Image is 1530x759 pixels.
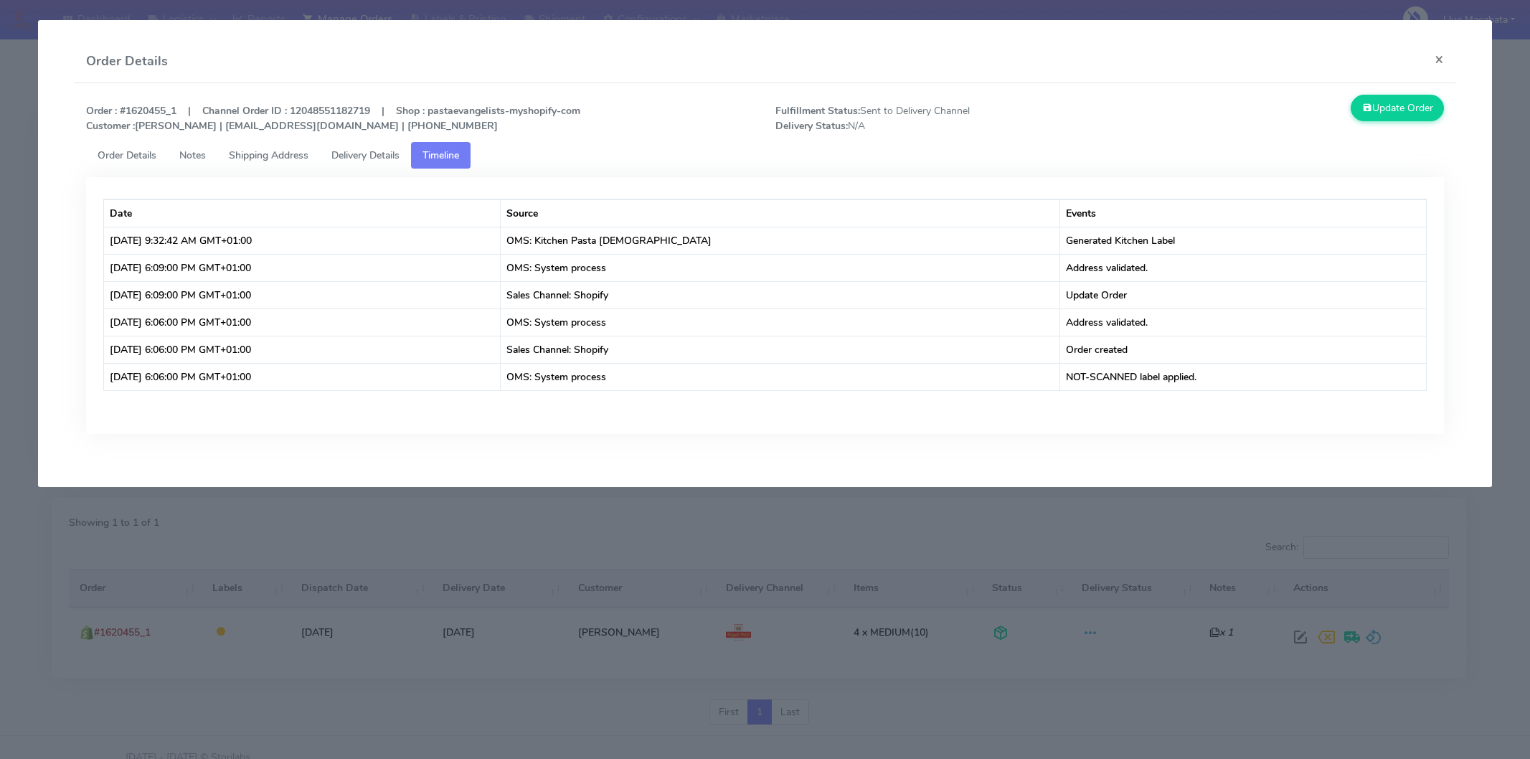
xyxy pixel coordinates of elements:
strong: Order : #1620455_1 | Channel Order ID : 12048551182719 | Shop : pastaevangelists-myshopify-com [P... [86,104,580,133]
td: NOT-SCANNED label applied. [1060,363,1426,390]
button: Close [1423,40,1455,78]
h4: Order Details [86,52,168,71]
td: OMS: Kitchen Pasta [DEMOGRAPHIC_DATA] [501,227,1060,254]
td: Address validated. [1060,308,1426,336]
span: Order Details [98,148,156,162]
td: Sales Channel: Shopify [501,336,1060,363]
span: Sent to Delivery Channel N/A [765,103,1110,133]
td: OMS: System process [501,254,1060,281]
td: [DATE] 6:09:00 PM GMT+01:00 [104,281,501,308]
th: Events [1060,199,1426,227]
span: Notes [179,148,206,162]
th: Date [104,199,501,227]
td: OMS: System process [501,308,1060,336]
td: Update Order [1060,281,1426,308]
span: Delivery Details [331,148,400,162]
td: Address validated. [1060,254,1426,281]
button: Update Order [1351,95,1444,121]
span: Timeline [422,148,459,162]
strong: Delivery Status: [775,119,848,133]
strong: Fulfillment Status: [775,104,860,118]
strong: Customer : [86,119,135,133]
span: Shipping Address [229,148,308,162]
td: Generated Kitchen Label [1060,227,1426,254]
td: [DATE] 9:32:42 AM GMT+01:00 [104,227,501,254]
td: Sales Channel: Shopify [501,281,1060,308]
td: Order created [1060,336,1426,363]
td: [DATE] 6:06:00 PM GMT+01:00 [104,308,501,336]
ul: Tabs [86,142,1444,169]
td: [DATE] 6:06:00 PM GMT+01:00 [104,363,501,390]
td: [DATE] 6:09:00 PM GMT+01:00 [104,254,501,281]
td: [DATE] 6:06:00 PM GMT+01:00 [104,336,501,363]
th: Source [501,199,1060,227]
td: OMS: System process [501,363,1060,390]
